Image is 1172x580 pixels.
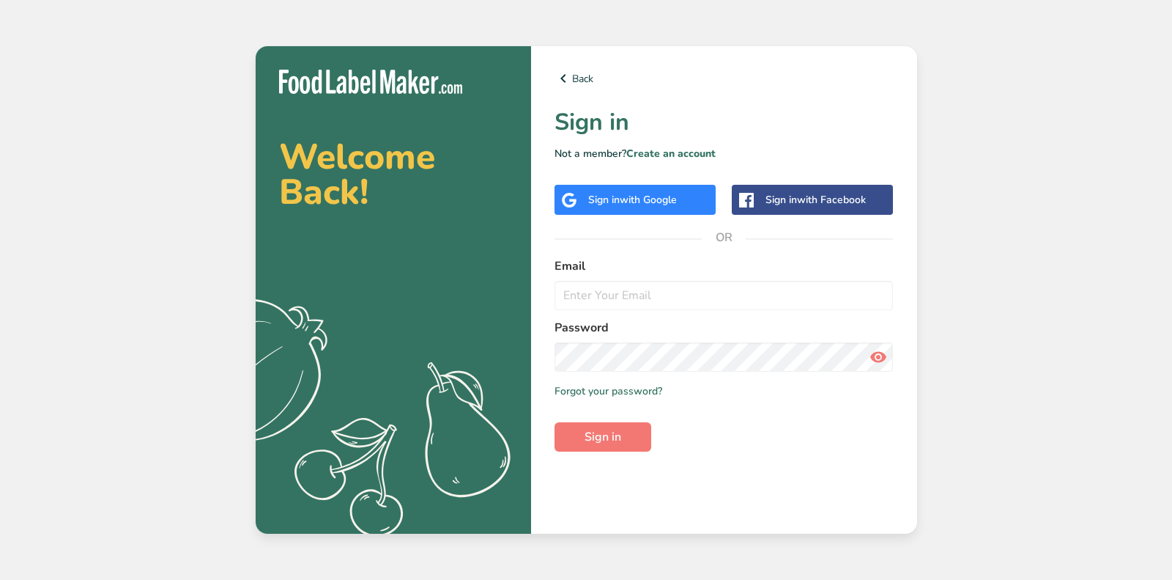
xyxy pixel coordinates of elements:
[555,257,894,275] label: Email
[279,70,462,94] img: Food Label Maker
[702,216,746,260] span: OR
[797,193,866,207] span: with Facebook
[555,383,662,399] a: Forgot your password?
[626,147,716,161] a: Create an account
[555,281,894,310] input: Enter Your Email
[585,428,621,446] span: Sign in
[620,193,677,207] span: with Google
[555,422,651,452] button: Sign in
[588,192,677,208] div: Sign in
[555,70,894,87] a: Back
[555,105,894,140] h1: Sign in
[555,146,894,161] p: Not a member?
[765,192,866,208] div: Sign in
[555,319,894,337] label: Password
[279,139,508,210] h2: Welcome Back!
